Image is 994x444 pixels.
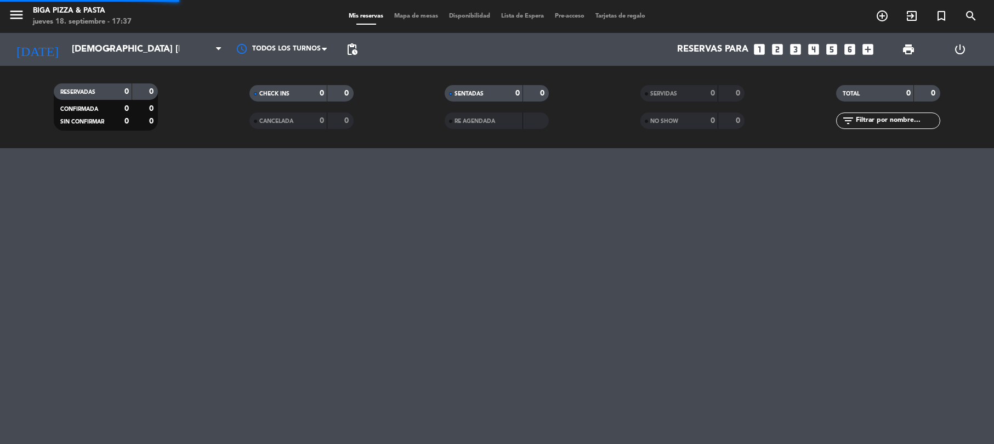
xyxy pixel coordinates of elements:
[855,115,940,127] input: Filtrar por nombre...
[540,89,547,97] strong: 0
[33,16,132,27] div: jueves 18. septiembre - 17:37
[650,91,677,97] span: SERVIDAS
[33,5,132,16] div: Biga Pizza & Pasta
[102,43,115,56] i: arrow_drop_down
[8,7,25,23] i: menu
[650,119,678,124] span: NO SHOW
[953,43,967,56] i: power_settings_new
[736,89,742,97] strong: 0
[8,7,25,27] button: menu
[259,91,289,97] span: CHECK INS
[902,43,915,56] span: print
[149,105,156,113] strong: 0
[496,13,549,19] span: Lista de Espera
[770,42,785,57] i: looks_two
[906,89,911,97] strong: 0
[935,9,948,23] i: turned_in_not
[752,42,766,57] i: looks_one
[259,119,293,124] span: CANCELADA
[389,13,444,19] span: Mapa de mesas
[60,119,104,125] span: SIN CONFIRMAR
[124,88,129,95] strong: 0
[455,119,495,124] span: RE AGENDADA
[876,9,889,23] i: add_circle_outline
[934,33,986,66] div: LOG OUT
[842,114,855,127] i: filter_list
[320,89,324,97] strong: 0
[736,117,742,125] strong: 0
[549,13,590,19] span: Pre-acceso
[60,106,98,112] span: CONFIRMADA
[8,37,66,61] i: [DATE]
[344,89,351,97] strong: 0
[677,44,748,55] span: Reservas para
[444,13,496,19] span: Disponibilidad
[711,89,715,97] strong: 0
[905,9,918,23] i: exit_to_app
[320,117,324,125] strong: 0
[788,42,803,57] i: looks_3
[343,13,389,19] span: Mis reservas
[149,117,156,125] strong: 0
[455,91,484,97] span: SENTADAS
[590,13,651,19] span: Tarjetas de regalo
[843,42,857,57] i: looks_6
[711,117,715,125] strong: 0
[843,91,860,97] span: TOTAL
[806,42,821,57] i: looks_4
[124,117,129,125] strong: 0
[344,117,351,125] strong: 0
[964,9,978,23] i: search
[149,88,156,95] strong: 0
[825,42,839,57] i: looks_5
[345,43,359,56] span: pending_actions
[124,105,129,113] strong: 0
[931,89,938,97] strong: 0
[60,89,95,95] span: RESERVADAS
[861,42,875,57] i: add_box
[515,89,520,97] strong: 0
